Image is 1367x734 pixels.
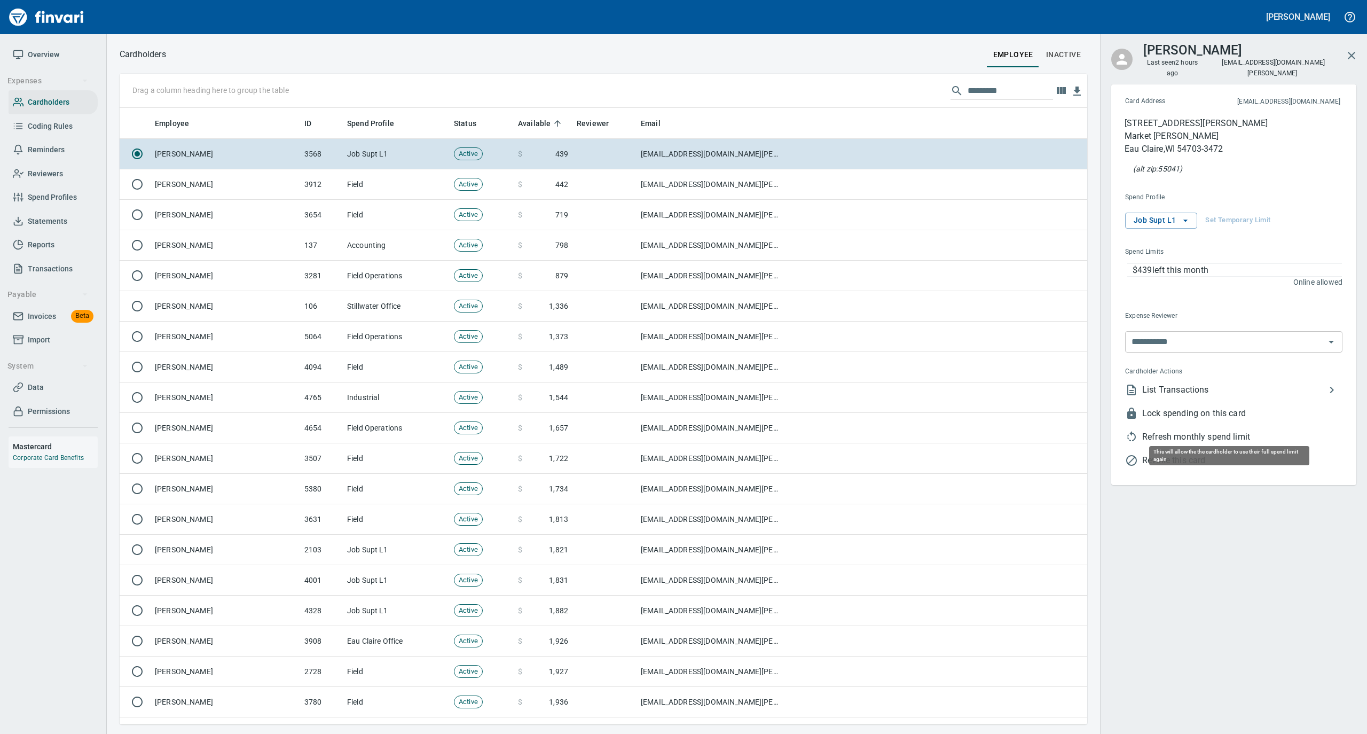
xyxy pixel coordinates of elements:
a: Cardholders [9,90,98,114]
span: 798 [555,240,568,251]
span: Beta [71,310,93,322]
td: [PERSON_NAME] [151,352,300,382]
td: Job Supt L1 [343,565,450,596]
td: [PERSON_NAME] [151,474,300,504]
span: $ [518,240,522,251]
td: [PERSON_NAME] [151,291,300,322]
span: Transactions [28,262,73,276]
td: [PERSON_NAME] [151,200,300,230]
span: Available [518,117,564,130]
span: Statements [28,215,67,228]
td: [EMAIL_ADDRESS][DOMAIN_NAME][PERSON_NAME] [637,596,786,626]
span: Email [641,117,661,130]
td: Field [343,169,450,200]
span: Active [454,484,482,494]
span: Expenses [7,74,88,88]
td: 4654 [300,413,343,443]
span: Active [454,606,482,616]
button: Download table [1069,83,1085,99]
span: Active [454,667,482,677]
button: Job Supt L1 [1125,213,1197,229]
td: Job Supt L1 [343,535,450,565]
a: Reviewers [9,162,98,186]
h6: Mastercard [13,441,98,452]
span: 1,927 [549,666,568,677]
a: Statements [9,209,98,233]
td: Field [343,443,450,474]
td: [EMAIL_ADDRESS][DOMAIN_NAME][PERSON_NAME] [637,504,786,535]
td: Job Supt L1 [343,596,450,626]
span: Active [454,454,482,464]
td: 5380 [300,474,343,504]
span: Employee [155,117,203,130]
td: [PERSON_NAME] [151,413,300,443]
td: Field Operations [343,322,450,352]
span: $ [518,301,522,311]
td: 4001 [300,565,343,596]
p: [STREET_ADDRESS][PERSON_NAME] [1125,117,1268,130]
span: Active [454,362,482,372]
td: [EMAIL_ADDRESS][DOMAIN_NAME][PERSON_NAME] [637,169,786,200]
a: Reports [9,233,98,257]
span: Reminders [28,143,65,157]
td: [EMAIL_ADDRESS][DOMAIN_NAME][PERSON_NAME] [637,565,786,596]
td: Field [343,687,450,717]
a: Reminders [9,138,98,162]
span: Spend Profile [1125,192,1253,203]
span: List Transactions [1142,384,1325,396]
span: $ [518,544,522,555]
span: Available [518,117,551,130]
button: Expenses [3,71,92,91]
p: Drag a column heading here to group the table [132,85,289,96]
span: Revoke this card [1142,454,1342,467]
button: Close cardholder [1339,43,1364,68]
span: 1,336 [549,301,568,311]
td: Job Supt L1 [343,139,450,169]
span: Status [454,117,490,130]
span: $ [518,575,522,585]
span: $ [518,483,522,494]
td: Field [343,504,450,535]
span: Inactive [1046,48,1081,61]
td: Industrial [343,382,450,413]
button: Choose columns to display [1053,83,1069,99]
span: $ [518,666,522,677]
span: Active [454,393,482,403]
td: [EMAIL_ADDRESS][DOMAIN_NAME][PERSON_NAME] [637,382,786,413]
td: [PERSON_NAME] [151,626,300,657]
span: Active [454,575,482,585]
td: 3631 [300,504,343,535]
td: 3568 [300,139,343,169]
span: 1,821 [549,544,568,555]
span: Spend Profile [347,117,394,130]
td: 3780 [300,687,343,717]
span: Active [454,149,482,159]
td: [EMAIL_ADDRESS][DOMAIN_NAME][PERSON_NAME] [637,230,786,261]
span: $ [518,605,522,616]
td: [PERSON_NAME] [151,139,300,169]
span: Active [454,697,482,707]
td: 106 [300,291,343,322]
td: Accounting [343,230,450,261]
span: Spend Limits [1125,247,1252,257]
p: At the pump (or any AVS check), this zip will also be accepted [1133,163,1182,174]
td: 3654 [300,200,343,230]
span: Reviewer [577,117,609,130]
span: Card Address [1125,96,1201,107]
td: 4328 [300,596,343,626]
span: Active [454,514,482,525]
span: Data [28,381,44,394]
span: Import [28,333,50,347]
span: $ [518,149,522,159]
nav: breadcrumb [120,48,166,61]
span: 879 [555,270,568,281]
span: $ [518,362,522,372]
span: $ [518,331,522,342]
span: This is the email address for cardholder receipts [1201,97,1340,107]
button: System [3,356,92,376]
td: [EMAIL_ADDRESS][DOMAIN_NAME][PERSON_NAME] [637,657,786,687]
span: $ [518,514,522,525]
td: Field Operations [343,261,450,291]
span: $ [518,179,522,190]
span: Expense Reviewer [1125,311,1259,322]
